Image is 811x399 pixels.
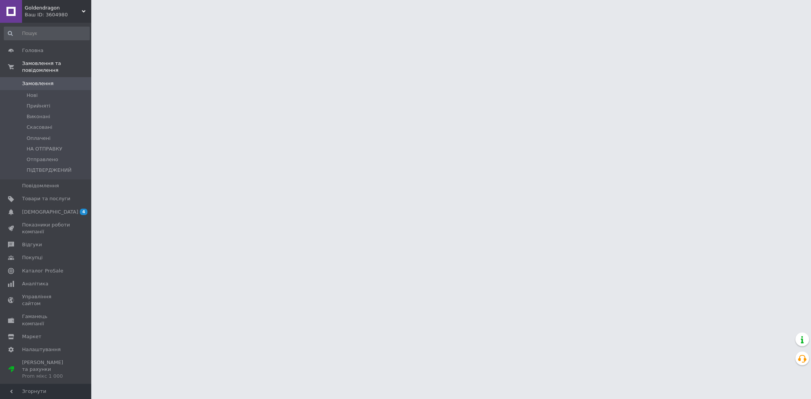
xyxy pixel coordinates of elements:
span: Покупці [22,254,43,261]
span: ПІДТВЕРДЖЕНИЙ [27,167,71,174]
span: [DEMOGRAPHIC_DATA] [22,209,78,215]
span: Замовлення та повідомлення [22,60,91,74]
span: НА ОТПРАВКУ [27,146,62,152]
span: Управління сайтом [22,293,70,307]
span: Каталог ProSale [22,268,63,274]
span: Goldendragon [25,5,82,11]
span: Прийняті [27,103,50,109]
div: Ваш ID: 3604980 [25,11,91,18]
span: [PERSON_NAME] та рахунки [22,359,70,380]
span: Головна [22,47,43,54]
span: 4 [80,209,87,215]
span: Отправлено [27,156,58,163]
span: Виконані [27,113,50,120]
span: Замовлення [22,80,54,87]
input: Пошук [4,27,90,40]
span: Показники роботи компанії [22,222,70,235]
span: Повідомлення [22,182,59,189]
span: Нові [27,92,38,99]
span: Маркет [22,333,41,340]
span: Налаштування [22,346,61,353]
span: Гаманець компанії [22,313,70,327]
span: Відгуки [22,241,42,248]
div: Prom мікс 1 000 [22,373,70,380]
span: Оплачені [27,135,51,142]
span: Аналітика [22,280,48,287]
span: Товари та послуги [22,195,70,202]
span: Скасовані [27,124,52,131]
